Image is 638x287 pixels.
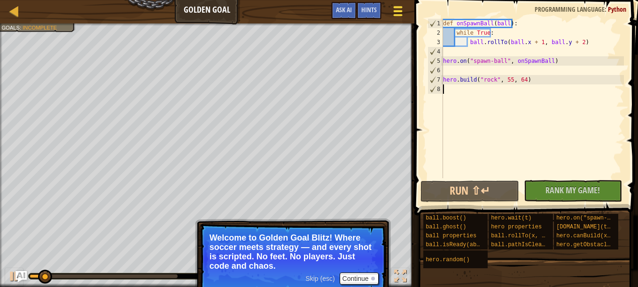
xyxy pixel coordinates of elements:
span: Rank My Game! [545,184,600,196]
button: Show game menu [385,1,410,24]
button: Rank My Game! [524,180,622,202]
button: Toggle fullscreen [391,268,410,287]
span: Python [608,5,626,14]
span: Hints [361,5,377,14]
div: 5 [428,56,443,66]
span: ball.ghost() [426,224,466,230]
div: 1 [428,19,443,28]
div: 2 [428,28,443,38]
button: Ask AI [331,2,357,19]
p: Welcome to Golden Goal Blitz! Where soccer meets strategy — and every shot is scripted. No feet. ... [210,233,376,271]
span: Goals [1,24,20,30]
span: : [20,24,23,30]
button: Continue [340,272,379,285]
span: hero properties [491,224,542,230]
span: hero.random() [426,257,470,263]
span: ball.isReady(ability) [426,242,497,248]
span: hero.on("spawn-ball", f) [556,215,638,221]
span: ball.pathIsClear(x, y) [491,242,565,248]
button: Ctrl + P: Play [5,268,23,287]
span: ball properties [426,233,476,239]
span: Programming language [535,5,605,14]
div: 8 [428,84,443,94]
div: 6 [428,66,443,75]
div: 4 [428,47,443,56]
span: ball.boost() [426,215,466,221]
span: Incomplete [23,24,57,30]
span: hero.getObstacleAt(x, y) [556,242,638,248]
span: hero.canBuild(x, y) [556,233,621,239]
span: Skip (esc) [305,275,335,282]
span: hero.wait(t) [491,215,531,221]
span: : [605,5,608,14]
button: Ask AI [16,271,27,282]
span: Ask AI [336,5,352,14]
div: 3 [428,38,443,47]
span: ball.rollTo(x, y) [491,233,548,239]
div: 7 [428,75,443,84]
button: Run ⇧↵ [420,181,519,202]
